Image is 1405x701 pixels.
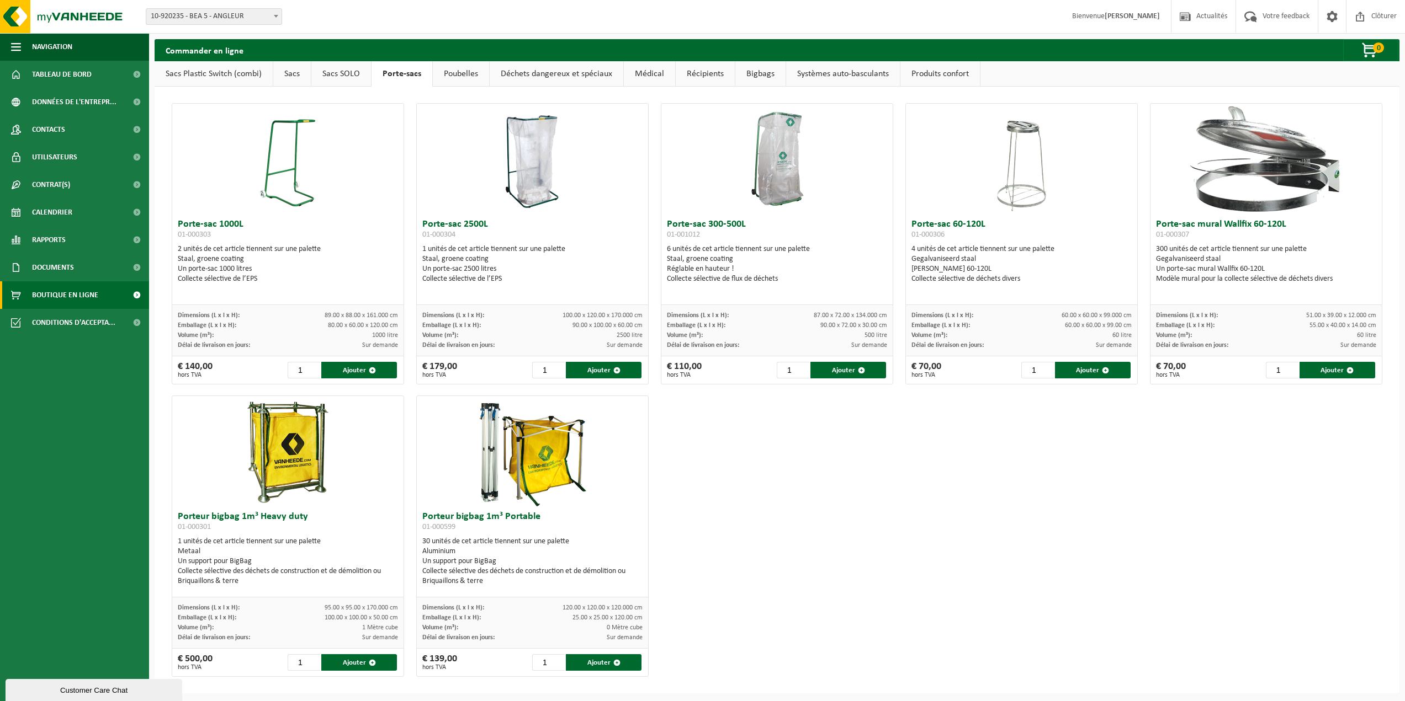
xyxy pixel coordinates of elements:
[865,332,887,339] span: 500 litre
[1156,231,1189,239] span: 01-000307
[178,634,250,641] span: Délai de livraison en jours:
[667,372,702,378] span: hors TVA
[325,604,398,611] span: 95.00 x 95.00 x 170.000 cm
[422,254,643,264] div: Staal, groene coating
[178,332,214,339] span: Volume (m³):
[505,104,560,214] img: 01-000304
[572,322,643,329] span: 90.00 x 100.00 x 60.00 cm
[422,372,457,378] span: hors TVA
[321,654,397,671] button: Ajouter
[178,664,213,671] span: hors TVA
[422,312,484,319] span: Dimensions (L x l x H):
[178,372,213,378] span: hors TVA
[994,104,1049,214] img: 01-000306
[32,309,115,336] span: Conditions d'accepta...
[422,664,457,671] span: hors TVA
[178,254,398,264] div: Staal, groene coating
[32,33,72,61] span: Navigation
[911,312,973,319] span: Dimensions (L x l x H):
[311,61,371,87] a: Sacs SOLO
[477,396,587,506] img: 01-000599
[667,220,887,242] h3: Porte-sac 300-500L
[911,220,1132,242] h3: Porte-sac 60-120L
[667,322,725,329] span: Emballage (L x l x H):
[422,220,643,242] h3: Porte-sac 2500L
[422,264,643,274] div: Un porte-sac 2500 litres
[422,654,457,671] div: € 139,00
[563,604,643,611] span: 120.00 x 120.00 x 120.000 cm
[1096,342,1132,349] span: Sur demande
[900,61,980,87] a: Produits confort
[1156,220,1376,242] h3: Porte-sac mural Wallfix 60-120L
[155,61,273,87] a: Sacs Plastic Switch (combi)
[362,634,398,641] span: Sur demande
[1155,104,1376,214] img: 01-000307
[422,547,643,556] div: Aluminium
[911,231,945,239] span: 01-000306
[32,116,65,143] span: Contacts
[911,322,970,329] span: Emballage (L x l x H):
[572,614,643,621] span: 25.00 x 25.00 x 120.00 cm
[422,634,495,641] span: Délai de livraison en jours:
[667,342,739,349] span: Délai de livraison en jours:
[178,566,398,586] div: Collecte sélective des déchets de construction et de démolition ou Briquaillons & terre
[1306,312,1376,319] span: 51.00 x 39.00 x 12.000 cm
[422,566,643,586] div: Collecte sélective des déchets de construction et de démolition ou Briquaillons & terre
[178,523,211,531] span: 01-000301
[624,61,675,87] a: Médical
[273,61,311,87] a: Sacs
[566,362,641,378] button: Ajouter
[178,614,236,621] span: Emballage (L x l x H):
[178,342,250,349] span: Délai de livraison en jours:
[178,220,398,242] h3: Porte-sac 1000L
[1156,254,1376,264] div: Gegalvaniseerd staal
[911,264,1132,274] div: [PERSON_NAME] 60-120L
[6,677,184,701] iframe: chat widget
[532,362,565,378] input: 1
[667,332,703,339] span: Volume (m³):
[820,322,887,329] span: 90.00 x 72.00 x 30.00 cm
[667,254,887,264] div: Staal, groene coating
[32,171,70,199] span: Contrat(s)
[32,226,66,254] span: Rapports
[676,61,735,87] a: Récipients
[422,614,481,621] span: Emballage (L x l x H):
[607,624,643,631] span: 0 Mètre cube
[325,614,398,621] span: 100.00 x 100.00 x 50.00 cm
[422,342,495,349] span: Délai de livraison en jours:
[1156,322,1215,329] span: Emballage (L x l x H):
[178,231,211,239] span: 01-000303
[1309,322,1376,329] span: 55.00 x 40.00 x 14.00 cm
[1156,244,1376,284] div: 300 unités de cet article tiennent sur une palette
[911,372,941,378] span: hors TVA
[1156,312,1218,319] span: Dimensions (L x l x H):
[155,39,255,61] h2: Commander en ligne
[1343,39,1398,61] button: 0
[1156,362,1186,378] div: € 70,00
[1357,332,1376,339] span: 60 litre
[1156,342,1228,349] span: Délai de livraison en jours:
[178,312,240,319] span: Dimensions (L x l x H):
[422,556,643,566] div: Un support pour BigBag
[617,332,643,339] span: 2500 litre
[1105,12,1160,20] strong: [PERSON_NAME]
[232,396,343,506] img: 01-000301
[786,61,900,87] a: Systèmes auto-basculants
[288,362,320,378] input: 1
[422,537,643,586] div: 30 unités de cet article tiennent sur une palette
[1156,274,1376,284] div: Modèle mural pour la collecte sélective de déchets divers
[1156,264,1376,274] div: Un porte-sac mural Wallfix 60-120L
[911,362,941,378] div: € 70,00
[1055,362,1131,378] button: Ajouter
[422,604,484,611] span: Dimensions (L x l x H):
[328,322,398,329] span: 80.00 x 60.00 x 120.00 cm
[810,362,886,378] button: Ajouter
[814,312,887,319] span: 87.00 x 72.00 x 134.000 cm
[325,312,398,319] span: 89.00 x 88.00 x 161.000 cm
[422,362,457,378] div: € 179,00
[607,634,643,641] span: Sur demande
[667,231,700,239] span: 01-001012
[851,342,887,349] span: Sur demande
[422,523,455,531] span: 01-000599
[1156,372,1186,378] span: hors TVA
